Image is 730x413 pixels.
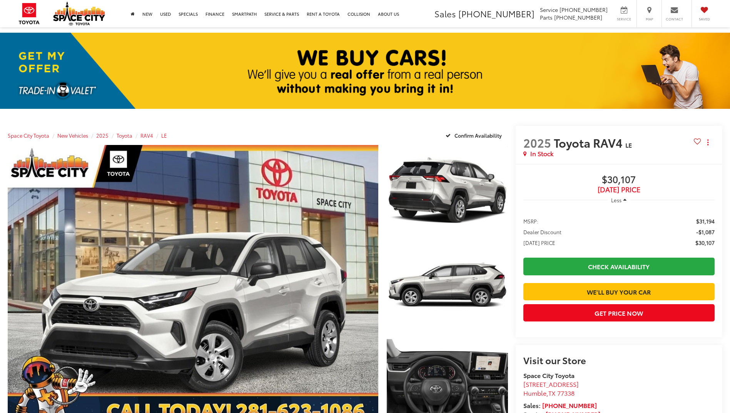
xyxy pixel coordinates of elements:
span: [DATE] PRICE [523,239,555,246]
span: TX [548,388,556,397]
span: Saved [696,17,713,22]
span: [STREET_ADDRESS] [523,380,579,388]
h2: Visit our Store [523,355,715,365]
button: Get Price Now [523,304,715,321]
span: Service [615,17,633,22]
span: In Stock [530,149,553,158]
button: Confirm Availability [441,128,508,142]
a: Space City Toyota [8,132,49,139]
span: Sales: [523,401,541,410]
span: [PHONE_NUMBER] [458,7,535,20]
a: Expand Photo 2 [387,240,508,330]
a: [PHONE_NUMBER] [542,401,597,410]
span: $30,107 [523,174,715,186]
a: Check Availability [523,258,715,275]
span: Less [611,197,621,203]
span: Confirm Availability [454,132,502,139]
span: LE [625,140,632,149]
span: dropdown dots [707,139,708,145]
a: Toyota [117,132,132,139]
strong: Space City Toyota [523,371,575,380]
span: Dealer Discount [523,228,561,236]
button: Less [608,193,631,207]
a: New Vehicles [57,132,88,139]
a: LE [161,132,167,139]
span: 77338 [557,388,575,397]
span: Contact [666,17,683,22]
span: Parts [540,13,553,21]
span: -$1,087 [696,228,715,236]
a: Expand Photo 1 [387,145,508,236]
button: Actions [701,136,715,149]
a: [STREET_ADDRESS] Humble,TX 77338 [523,380,579,397]
span: [DATE] Price [523,186,715,193]
span: Sales [434,7,456,20]
span: , [523,388,575,397]
span: MSRP: [523,217,538,225]
span: [PHONE_NUMBER] [560,6,608,13]
a: 2025 [96,132,109,139]
span: $30,107 [695,239,715,246]
span: Humble [523,388,546,397]
span: Service [540,6,558,13]
img: 2025 Toyota RAV4 LE [386,239,509,331]
span: Map [641,17,658,22]
img: 2025 Toyota RAV4 LE [386,144,509,236]
a: We'll Buy Your Car [523,283,715,300]
img: Space City Toyota [53,2,105,25]
a: RAV4 [140,132,153,139]
span: $31,194 [696,217,715,225]
span: [PHONE_NUMBER] [554,13,602,21]
span: Toyota RAV4 [554,134,625,151]
span: 2025 [523,134,551,151]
